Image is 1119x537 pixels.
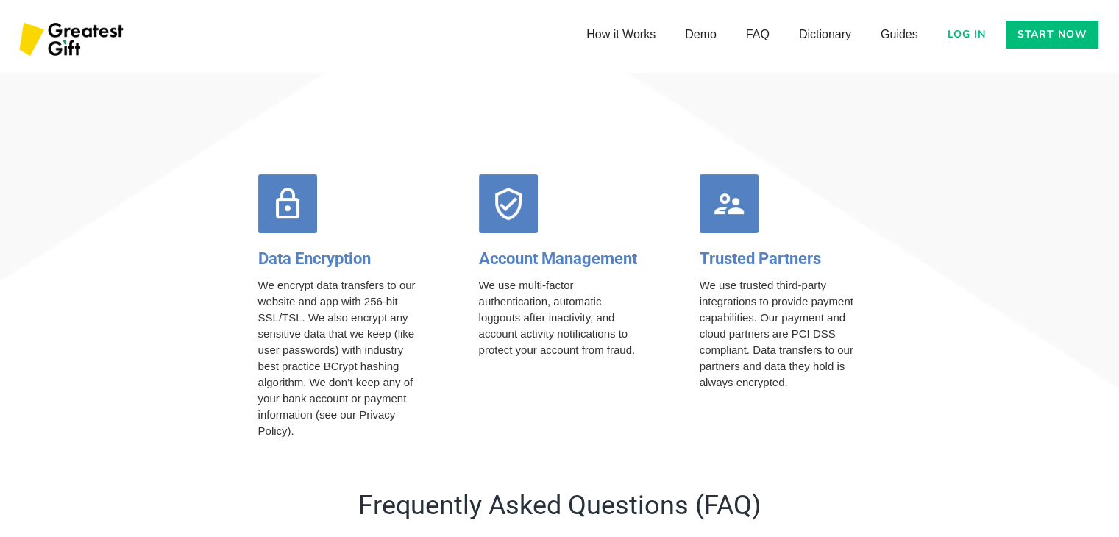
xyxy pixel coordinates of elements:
[700,248,862,270] h3: Trusted Partners
[258,277,420,439] p: We encrypt data transfers to our website and app with 256-bit SSL/TSL. We also encrypt any sensit...
[939,21,995,49] a: Log in
[731,20,784,49] a: FAQ
[866,20,933,49] a: Guides
[572,20,670,49] a: How it Works
[700,277,862,391] p: We use trusted third-party integrations to provide payment capabilities. Our payment and cloud pa...
[479,174,538,233] img: verified icon
[15,15,131,66] a: home
[214,488,906,522] h2: Frequently Asked Questions (FAQ)
[479,277,641,358] p: We use multi-factor authentication, automatic loggouts after inactivity, and account activity not...
[15,15,131,66] img: Greatest Gift Logo
[1006,21,1098,49] a: Start now
[784,20,866,49] a: Dictionary
[670,20,731,49] a: Demo
[258,174,317,233] img: lock icon
[258,248,420,270] h3: Data Encryption
[700,174,759,233] img: partners icon
[479,248,641,270] h3: Account Management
